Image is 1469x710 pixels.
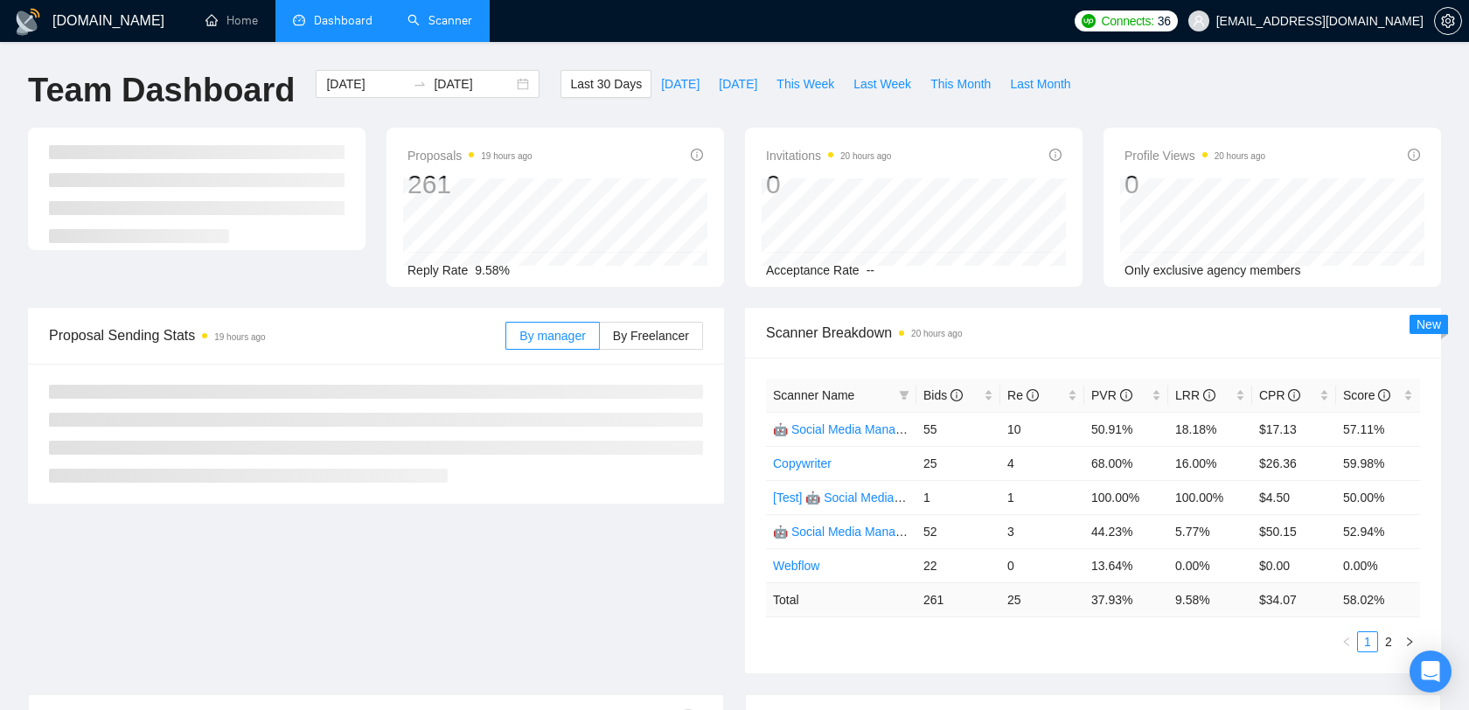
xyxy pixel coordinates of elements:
[1434,14,1462,28] a: setting
[661,74,700,94] span: [DATE]
[1193,15,1205,27] span: user
[1252,514,1336,548] td: $50.15
[293,14,305,26] span: dashboard
[1417,317,1441,331] span: New
[773,422,1051,436] a: 🤖 Social Media Manager - [GEOGRAPHIC_DATA]
[766,168,891,201] div: 0
[1101,11,1153,31] span: Connects:
[1252,412,1336,446] td: $17.13
[1288,389,1300,401] span: info-circle
[916,412,1000,446] td: 55
[719,74,757,94] span: [DATE]
[773,491,1084,505] a: [Test] 🤖 Social Media Manager - [GEOGRAPHIC_DATA]
[767,70,844,98] button: This Week
[1000,548,1084,582] td: 0
[1091,388,1132,402] span: PVR
[691,149,703,161] span: info-circle
[1168,412,1252,446] td: 18.18%
[1168,582,1252,616] td: 9.58 %
[1336,514,1420,548] td: 52.94%
[1000,582,1084,616] td: 25
[1175,388,1215,402] span: LRR
[560,70,651,98] button: Last 30 Days
[1168,480,1252,514] td: 100.00%
[1435,14,1461,28] span: setting
[773,525,1051,539] a: 🤖 Social Media Manager - [GEOGRAPHIC_DATA]
[1168,548,1252,582] td: 0.00%
[895,382,913,408] span: filter
[1259,388,1300,402] span: CPR
[916,514,1000,548] td: 52
[1399,631,1420,652] li: Next Page
[570,74,642,94] span: Last 30 Days
[1379,632,1398,651] a: 2
[773,388,854,402] span: Scanner Name
[1408,149,1420,161] span: info-circle
[1000,514,1084,548] td: 3
[1084,412,1168,446] td: 50.91%
[613,329,689,343] span: By Freelancer
[923,388,963,402] span: Bids
[1215,151,1265,161] time: 20 hours ago
[766,322,1420,344] span: Scanner Breakdown
[434,74,513,94] input: End date
[1084,582,1168,616] td: 37.93 %
[1252,582,1336,616] td: $ 34.07
[205,13,258,28] a: homeHome
[916,582,1000,616] td: 261
[407,145,533,166] span: Proposals
[1336,631,1357,652] li: Previous Page
[1404,637,1415,647] span: right
[1203,389,1215,401] span: info-circle
[1084,446,1168,480] td: 68.00%
[407,168,533,201] div: 261
[1336,480,1420,514] td: 50.00%
[14,8,42,36] img: logo
[28,70,295,111] h1: Team Dashboard
[1120,389,1132,401] span: info-circle
[1410,651,1452,693] div: Open Intercom Messenger
[911,329,962,338] time: 20 hours ago
[773,456,832,470] a: Copywriter
[1010,74,1070,94] span: Last Month
[766,145,891,166] span: Invitations
[1168,446,1252,480] td: 16.00%
[519,329,585,343] span: By manager
[1084,480,1168,514] td: 100.00%
[921,70,1000,98] button: This Month
[899,390,909,400] span: filter
[1378,389,1390,401] span: info-circle
[1000,70,1080,98] button: Last Month
[766,263,860,277] span: Acceptance Rate
[481,151,532,161] time: 19 hours ago
[1399,631,1420,652] button: right
[1168,514,1252,548] td: 5.77%
[314,13,372,28] span: Dashboard
[1000,446,1084,480] td: 4
[766,582,916,616] td: Total
[709,70,767,98] button: [DATE]
[1336,446,1420,480] td: 59.98%
[1341,637,1352,647] span: left
[1343,388,1390,402] span: Score
[930,74,991,94] span: This Month
[1358,632,1377,651] a: 1
[1336,582,1420,616] td: 58.02 %
[1357,631,1378,652] li: 1
[326,74,406,94] input: Start date
[916,446,1000,480] td: 25
[1027,389,1039,401] span: info-circle
[1336,548,1420,582] td: 0.00%
[776,74,834,94] span: This Week
[950,389,963,401] span: info-circle
[1158,11,1171,31] span: 36
[1124,263,1301,277] span: Only exclusive agency members
[651,70,709,98] button: [DATE]
[1049,149,1062,161] span: info-circle
[1252,446,1336,480] td: $26.36
[1434,7,1462,35] button: setting
[773,559,819,573] a: Webflow
[1082,14,1096,28] img: upwork-logo.png
[867,263,874,277] span: --
[1378,631,1399,652] li: 2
